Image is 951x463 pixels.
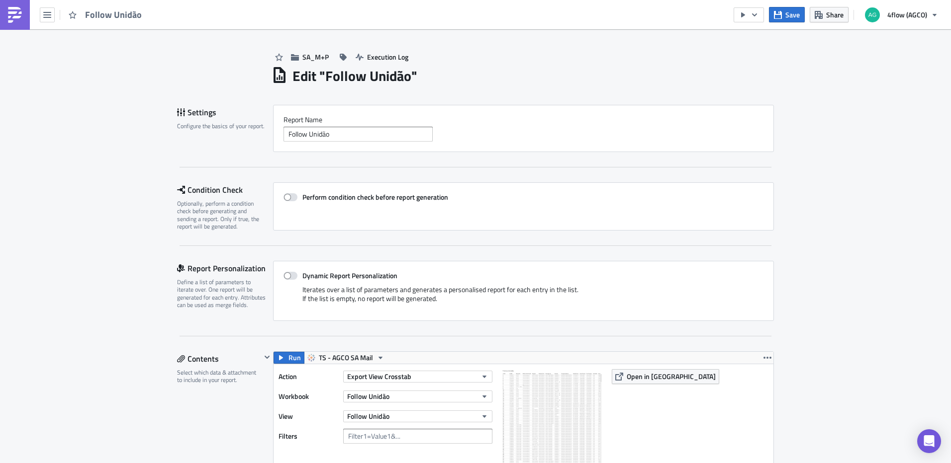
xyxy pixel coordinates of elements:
button: TS - AGCO SA Mail [304,352,388,364]
span: Open in [GEOGRAPHIC_DATA] [627,371,716,382]
img: Avatar [864,6,881,23]
strong: Perform condition check before report generation [302,192,448,202]
span: Share [826,9,844,20]
span: Follow Unidão [85,8,143,21]
button: Hide content [261,351,273,363]
strong: Dynamic Report Personalization [302,270,397,281]
span: Follow Unidão [347,391,389,401]
button: Run [274,352,304,364]
span: Export View Crosstab [347,371,411,382]
button: Follow Unidão [343,410,492,422]
label: Workbook [279,389,338,404]
h1: Edit " Follow Unidão " [292,67,417,85]
button: Save [769,7,805,22]
button: Share [810,7,849,22]
input: Filter1=Value1&... [343,429,492,444]
div: Contents [177,351,261,366]
div: Configure the basics of your report. [177,122,267,130]
span: 4flow (AGCO) [887,9,927,20]
div: Condition Check [177,182,273,197]
div: Iterates over a list of parameters and generates a personalised report for each entry in the list... [284,285,763,310]
button: SA_M+P [286,49,334,65]
label: Report Nam﻿e [284,115,763,124]
span: TS - AGCO SA Mail [319,352,373,364]
img: PushMetrics [7,7,23,23]
label: View [279,409,338,424]
button: Execution Log [351,49,413,65]
button: Follow Unidão [343,390,492,402]
span: Follow Unidão [347,411,389,421]
span: Save [785,9,800,20]
div: Open Intercom Messenger [917,429,941,453]
button: Open in [GEOGRAPHIC_DATA] [612,369,719,384]
button: Export View Crosstab [343,371,492,383]
div: Settings [177,105,273,120]
div: Define a list of parameters to iterate over. One report will be generated for each entry. Attribu... [177,278,267,309]
span: SA_M+P [302,52,329,62]
div: Select which data & attachment to include in your report. [177,369,261,384]
label: Filters [279,429,338,444]
span: Run [288,352,301,364]
span: Execution Log [367,52,408,62]
button: 4flow (AGCO) [859,4,944,26]
div: Report Personalization [177,261,273,276]
label: Action [279,369,338,384]
div: Optionally, perform a condition check before generating and sending a report. Only if true, the r... [177,200,267,231]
